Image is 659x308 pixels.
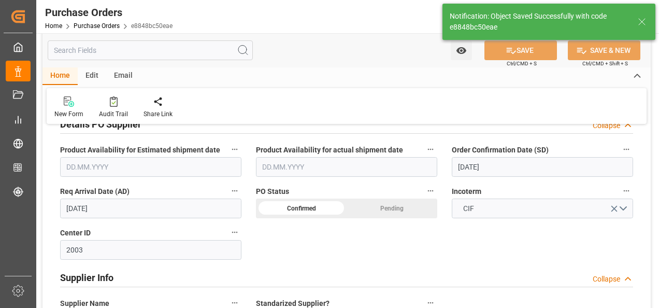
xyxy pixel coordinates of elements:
div: Home [42,67,78,85]
span: Incoterm [452,186,481,197]
input: DD.MM.YYYY [60,199,241,218]
button: Product Availability for Estimated shipment date [228,143,241,156]
div: Confirmed [256,199,347,218]
div: Notification: Object Saved Successfully with code e8848bc50eae [450,11,628,33]
div: Pending [347,199,437,218]
button: SAVE [484,40,557,60]
h2: Details PO Supplier [60,117,141,131]
div: Collapse [593,274,620,285]
input: DD.MM.YYYY [452,157,633,177]
h2: Supplier Info [60,271,113,285]
div: New Form [54,109,83,119]
input: Search Fields [48,40,253,60]
a: Purchase Orders [74,22,120,30]
span: CIF [458,203,479,214]
button: Order Confirmation Date (SD) [620,143,633,156]
button: open menu [451,40,472,60]
button: open menu [452,199,633,218]
div: Purchase Orders [45,5,173,20]
span: Req Arrival Date (AD) [60,186,130,197]
div: Audit Trail [99,109,128,119]
span: Product Availability for Estimated shipment date [60,145,220,156]
div: Edit [78,67,106,85]
button: Product Availability for actual shipment date [424,143,437,156]
button: Center ID [228,226,241,239]
div: Share Link [144,109,173,119]
button: SAVE & NEW [568,40,640,60]
button: Incoterm [620,184,633,198]
input: DD.MM.YYYY [256,157,437,177]
span: Order Confirmation Date (SD) [452,145,549,156]
span: PO Status [256,186,289,197]
button: PO Status [424,184,437,198]
span: Product Availability for actual shipment date [256,145,403,156]
span: Center ID [60,228,91,239]
input: DD.MM.YYYY [60,157,241,177]
button: Req Arrival Date (AD) [228,184,241,198]
a: Home [45,22,62,30]
span: Ctrl/CMD + Shift + S [582,60,628,67]
span: Ctrl/CMD + S [507,60,537,67]
div: Collapse [593,120,620,131]
div: Email [106,67,140,85]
